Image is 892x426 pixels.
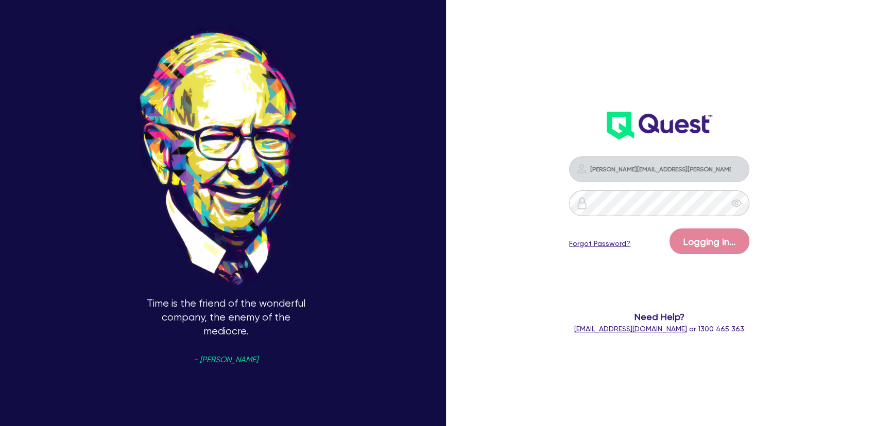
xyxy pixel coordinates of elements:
span: - [PERSON_NAME] [194,356,258,364]
img: wH2k97JdezQIQAAAABJRU5ErkJggg== [607,112,712,139]
img: icon-password [576,197,588,209]
a: Forgot Password? [569,238,630,249]
span: or 1300 465 363 [574,325,744,333]
input: Email address [569,156,749,182]
img: icon-password [575,163,588,175]
button: Logging in... [670,228,749,254]
a: [EMAIL_ADDRESS][DOMAIN_NAME] [574,325,687,333]
span: eye [731,198,742,208]
span: Need Help? [541,310,777,324]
